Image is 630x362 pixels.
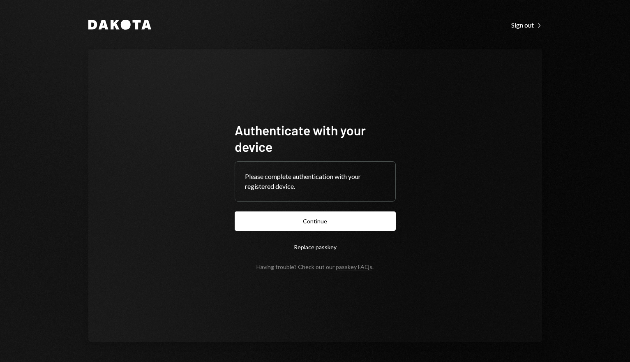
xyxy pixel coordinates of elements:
[235,122,396,155] h1: Authenticate with your device
[511,21,542,29] div: Sign out
[245,172,385,191] div: Please complete authentication with your registered device.
[511,20,542,29] a: Sign out
[235,211,396,231] button: Continue
[235,237,396,257] button: Replace passkey
[336,263,372,271] a: passkey FAQs
[256,263,374,270] div: Having trouble? Check out our .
